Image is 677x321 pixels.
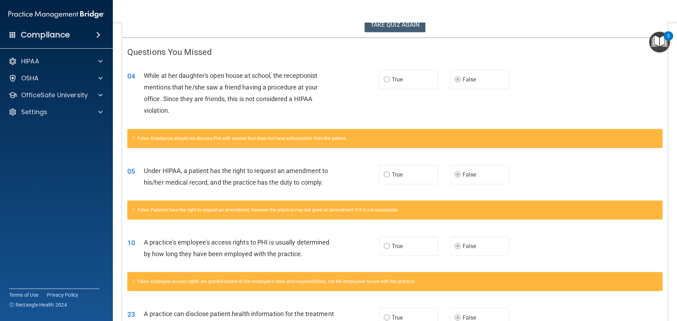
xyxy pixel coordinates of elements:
span: True [392,243,403,249]
iframe: Drift Widget Chat Controller [642,272,669,299]
input: True [384,172,390,178]
span: False [463,76,476,83]
a: OfficeSafe University [8,91,103,99]
img: PMB logo [8,7,104,21]
span: Ⓒ Rectangle Health 2024 [9,301,67,308]
span: False. Employees should not discuss PHI with anyone that does not have authorization from the pat... [138,136,347,141]
p: OfficeSafe University [21,91,88,99]
input: False [455,244,461,249]
button: Open Resource Center, 2 new notifications [649,32,670,53]
input: True [384,244,390,249]
p: HIPAA [21,57,39,66]
input: True [384,315,390,321]
span: False [463,314,476,321]
a: Privacy Policy [47,291,79,298]
input: False [455,172,461,178]
div: 2 [667,36,670,45]
input: False [455,315,461,321]
span: False [463,243,476,249]
a: Settings [8,108,103,116]
span: 23 [127,310,135,319]
span: False. Employee access rights are granted based on the employee's roles and responsibilities, not... [138,279,415,284]
span: True [392,171,403,178]
span: 05 [127,167,135,175]
span: Under HIPAA, a patient has the right to request an amendment to his/her medical record, and the p... [144,167,328,186]
span: 10 [127,239,135,247]
span: True [392,314,403,321]
span: False [463,171,476,178]
input: True [384,77,390,82]
p: Settings [21,108,47,116]
span: While at her daughter's open house at school, the receptionist mentions that he/she saw a friend ... [144,72,318,115]
a: OSHA [8,74,103,82]
button: TAKE QUIZ AGAIN [365,17,426,32]
span: A practice's employee's access rights to PHI is usually determined by how long they have been emp... [144,239,330,258]
h4: Compliance [21,30,70,40]
a: HIPAA [8,57,103,66]
span: True [392,76,403,83]
input: False [455,77,461,82]
p: OSHA [21,74,39,82]
a: Terms of Use [9,291,38,298]
span: False. Patients have the right to request an amendment, however the practice may not grant an ame... [138,207,398,212]
span: 04 [127,72,135,80]
h4: Questions You Missed [127,48,663,57]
